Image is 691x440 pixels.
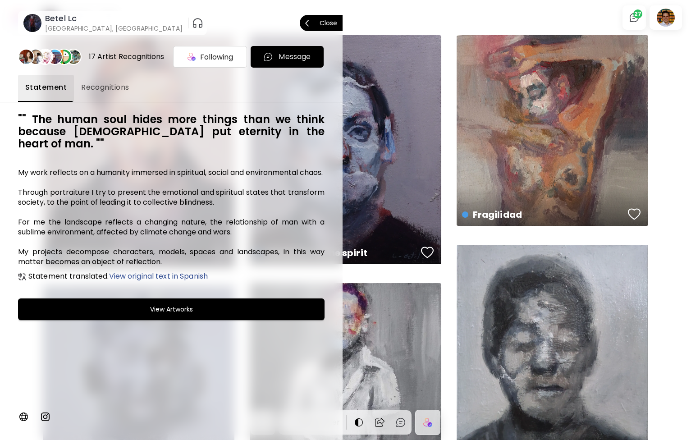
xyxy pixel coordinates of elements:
span: Statement [25,82,67,93]
img: personalWebsite [18,411,29,422]
h6: My work reflects on a humanity immersed in spiritual, social and environmental chaos. Through por... [18,168,325,267]
span: Following [200,51,233,63]
h6: Statement translated. [28,272,208,280]
p: Close [320,20,337,26]
span: View original text in Spanish [109,271,208,281]
button: View Artworks [18,298,325,320]
h6: View Artworks [150,304,193,315]
h6: Betel Lc [45,13,183,24]
h6: [GEOGRAPHIC_DATA], [GEOGRAPHIC_DATA] [45,24,183,33]
span: Recognitions [81,82,129,93]
button: pauseOutline IconGradient Icon [192,16,203,30]
img: chatIcon [263,52,273,62]
h6: "" The human soul hides more things than we think because [DEMOGRAPHIC_DATA] put eternity in the ... [18,113,325,150]
button: Close [300,15,343,31]
div: 17 Artist Recognitions [89,52,164,62]
p: Message [279,51,311,62]
img: icon [188,53,196,61]
button: chatIconMessage [251,46,324,68]
img: instagram [40,411,50,422]
div: Following [173,46,247,68]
